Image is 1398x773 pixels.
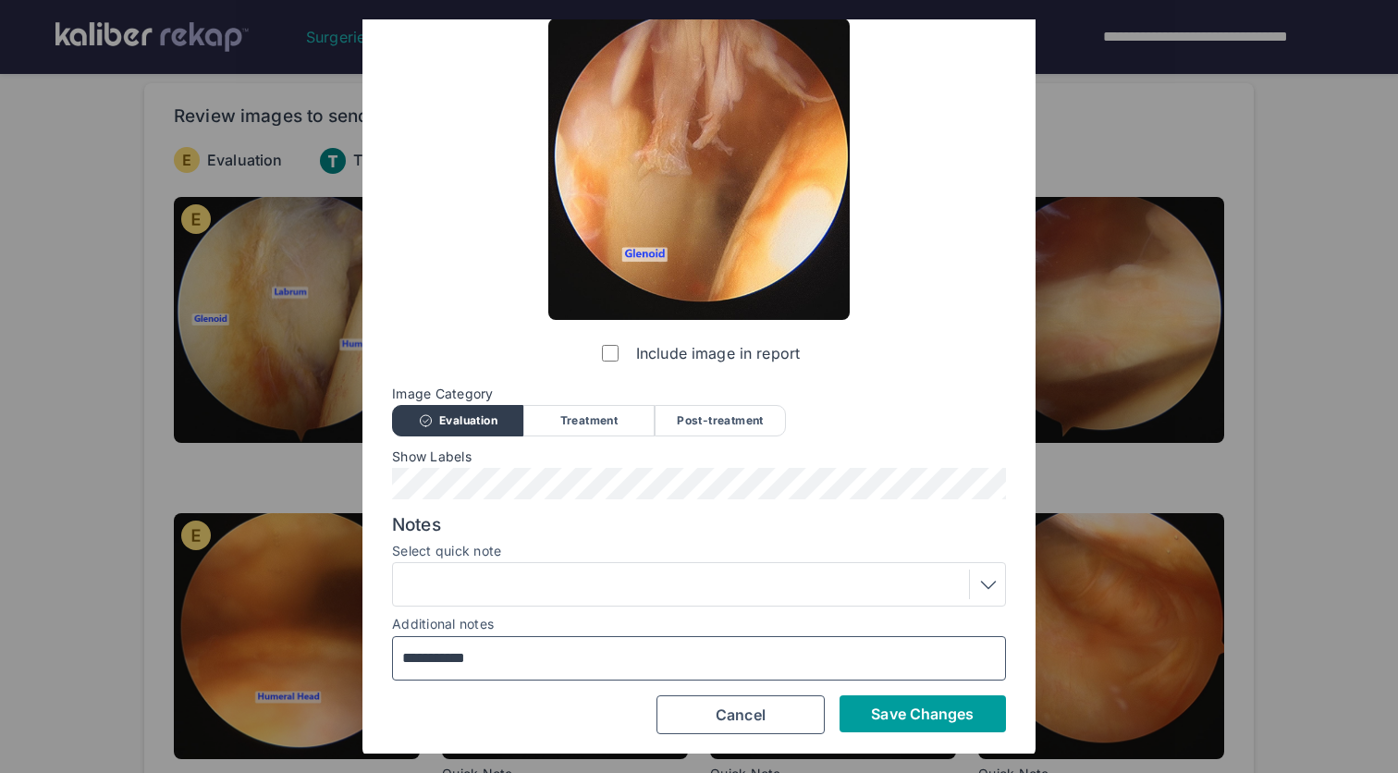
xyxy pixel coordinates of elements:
[548,18,850,320] img: Still0003.jpg
[392,544,1006,558] label: Select quick note
[602,345,619,362] input: Include image in report
[871,705,974,723] span: Save Changes
[598,335,800,372] label: Include image in report
[392,616,494,632] label: Additional notes
[392,405,523,436] div: Evaluation
[392,386,1006,401] span: Image Category
[523,405,655,436] div: Treatment
[716,706,766,724] span: Cancel
[655,405,786,436] div: Post-treatment
[392,514,1006,536] span: Notes
[656,695,825,734] button: Cancel
[392,449,1006,464] span: Show Labels
[840,695,1006,732] button: Save Changes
